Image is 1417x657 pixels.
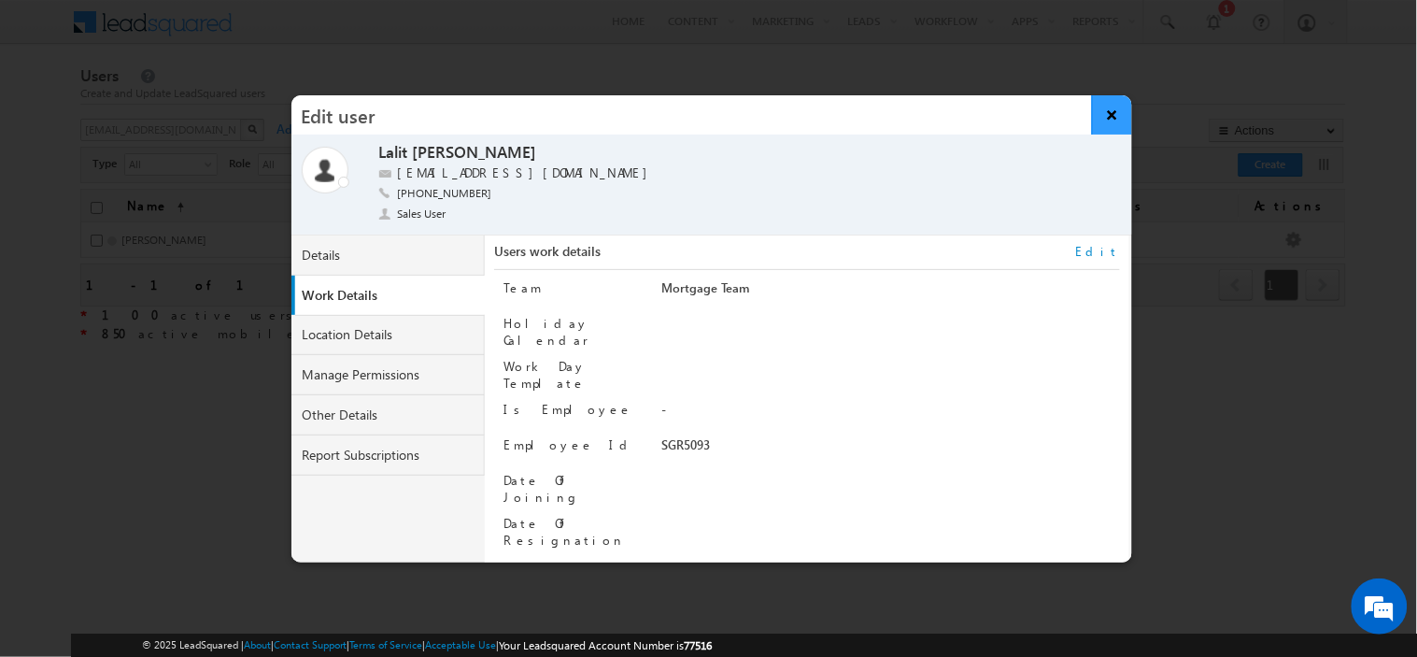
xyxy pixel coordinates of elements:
em: Start Chat [254,515,339,540]
div: Mortgage Team [661,279,1119,306]
div: Users work details [494,243,1119,270]
div: SGR5093 [661,436,1119,463]
a: Manage Permissions [291,355,486,395]
a: Other Details [291,395,486,436]
label: Work Day Template [503,358,587,391]
label: Date Of Joining [503,472,580,505]
a: Report Subscriptions [291,436,486,476]
label: Is Employee [503,401,632,417]
label: [EMAIL_ADDRESS][DOMAIN_NAME] [397,164,657,182]
a: Acceptable Use [426,638,497,650]
div: - [661,401,1119,427]
div: Minimize live chat window [306,9,351,54]
a: Details [291,236,486,276]
span: 77516 [685,638,713,652]
label: Employee Id [503,436,634,452]
label: Date Of Resignation [503,515,625,548]
span: Your Leadsquared Account Number is [500,638,713,652]
textarea: Type your message and hit 'Enter' [24,173,341,499]
h3: Edit user [291,95,1092,135]
label: Team [503,279,542,295]
img: d_60004797649_company_0_60004797649 [32,98,78,122]
span: [PHONE_NUMBER] [397,185,491,204]
div: Chat with us now [97,98,314,122]
a: Location Details [291,315,486,355]
span: Sales User [397,206,447,222]
button: × [1092,95,1132,135]
a: Terms of Service [350,638,423,650]
span: © 2025 LeadSquared | | | | | [142,636,713,654]
label: Holiday Calendar [503,315,589,348]
a: Work Details [295,276,489,316]
a: Contact Support [274,638,347,650]
label: [PERSON_NAME] [412,142,536,164]
label: Lalit [378,142,407,164]
a: Edit [1076,243,1120,260]
a: About [244,638,271,650]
